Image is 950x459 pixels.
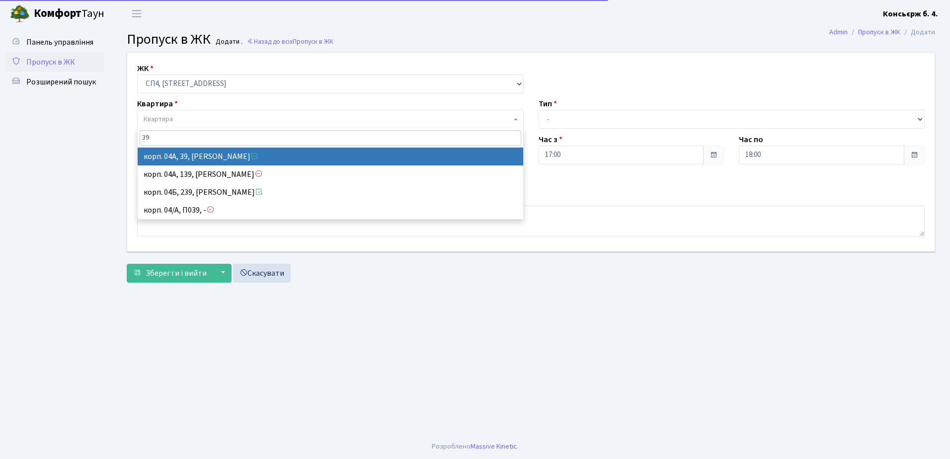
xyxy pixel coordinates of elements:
[138,165,523,183] li: корп. 04А, 139, [PERSON_NAME]
[34,5,81,21] b: Комфорт
[814,22,950,43] nav: breadcrumb
[138,201,523,219] li: корп. 04/А, П039, -
[214,38,242,46] small: Додати .
[5,32,104,52] a: Панель управління
[247,37,333,46] a: Назад до всіхПропуск в ЖК
[144,114,173,124] span: Квартира
[539,98,557,110] label: Тип
[146,268,207,279] span: Зберегти і вийти
[858,27,900,37] a: Пропуск в ЖК
[26,37,93,48] span: Панель управління
[883,8,938,20] a: Консьєрж б. 4.
[539,134,562,146] label: Час з
[5,72,104,92] a: Розширений пошук
[137,63,154,75] label: ЖК
[26,76,96,87] span: Розширений пошук
[233,264,291,283] a: Скасувати
[829,27,848,37] a: Admin
[124,5,149,22] button: Переключити навігацію
[138,183,523,201] li: корп. 04Б, 239, [PERSON_NAME]
[138,148,523,165] li: корп. 04А, 39, [PERSON_NAME]
[471,441,517,452] a: Massive Kinetic
[739,134,763,146] label: Час по
[34,5,104,22] span: Таун
[883,8,938,19] b: Консьєрж б. 4.
[5,52,104,72] a: Пропуск в ЖК
[432,441,518,452] div: Розроблено .
[127,264,213,283] button: Зберегти і вийти
[10,4,30,24] img: logo.png
[26,57,75,68] span: Пропуск в ЖК
[900,27,935,38] li: Додати
[127,29,211,49] span: Пропуск в ЖК
[137,98,178,110] label: Квартира
[293,37,333,46] span: Пропуск в ЖК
